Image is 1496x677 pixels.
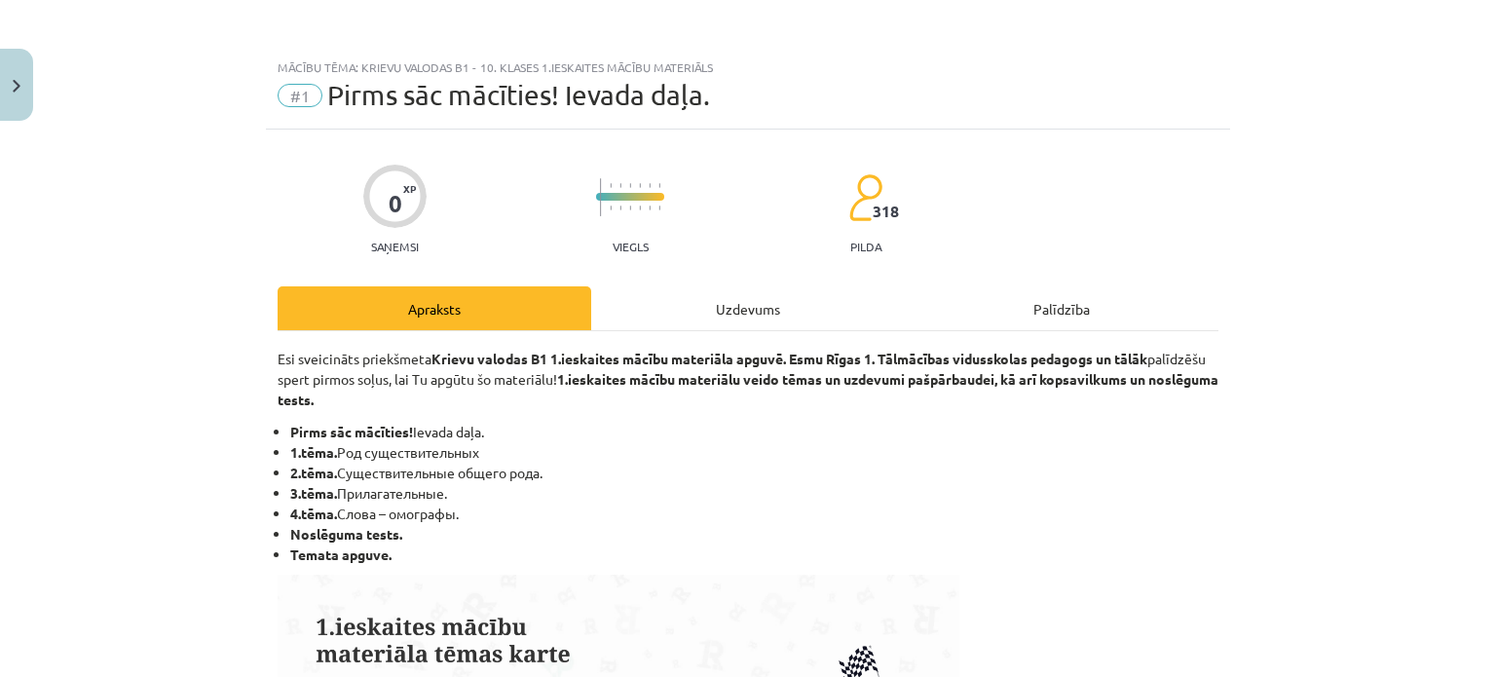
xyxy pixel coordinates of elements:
img: icon-short-line-57e1e144782c952c97e751825c79c345078a6d821885a25fce030b3d8c18986b.svg [649,206,651,210]
img: icon-short-line-57e1e144782c952c97e751825c79c345078a6d821885a25fce030b3d8c18986b.svg [658,183,660,188]
p: Viegls [613,240,649,253]
img: icon-short-line-57e1e144782c952c97e751825c79c345078a6d821885a25fce030b3d8c18986b.svg [639,183,641,188]
b: 4.tēma. [290,505,337,522]
img: icon-short-line-57e1e144782c952c97e751825c79c345078a6d821885a25fce030b3d8c18986b.svg [610,206,612,210]
b: Pirms sāc mācīties! [290,423,413,440]
div: Apraksts [278,286,591,330]
img: icon-short-line-57e1e144782c952c97e751825c79c345078a6d821885a25fce030b3d8c18986b.svg [629,183,631,188]
img: icon-short-line-57e1e144782c952c97e751825c79c345078a6d821885a25fce030b3d8c18986b.svg [629,206,631,210]
span: #1 [278,84,322,107]
b: Noslēguma tests. [290,525,402,543]
li: Род существительных [290,442,1218,463]
img: icon-short-line-57e1e144782c952c97e751825c79c345078a6d821885a25fce030b3d8c18986b.svg [639,206,641,210]
div: Mācību tēma: Krievu valodas b1 - 10. klases 1.ieskaites mācību materiāls [278,60,1218,74]
span: Pirms sāc mācīties! Ievada daļa. [327,79,710,111]
img: students-c634bb4e5e11cddfef0936a35e636f08e4e9abd3cc4e673bd6f9a4125e45ecb1.svg [848,173,882,222]
img: icon-short-line-57e1e144782c952c97e751825c79c345078a6d821885a25fce030b3d8c18986b.svg [619,183,621,188]
b: 1.tēma. [290,443,337,461]
span: 318 [873,203,899,220]
img: icon-short-line-57e1e144782c952c97e751825c79c345078a6d821885a25fce030b3d8c18986b.svg [658,206,660,210]
li: Слова – омографы. [290,504,1218,524]
img: icon-long-line-d9ea69661e0d244f92f715978eff75569469978d946b2353a9bb055b3ed8787d.svg [600,178,602,216]
li: Прилагательные. [290,483,1218,504]
p: Esi sveicināts priekšmeta palīdzēšu spert pirmos soļus, lai Tu apgūtu šo materiālu! [278,349,1218,410]
div: Palīdzība [905,286,1218,330]
div: Uzdevums [591,286,905,330]
b: 3.tēma. [290,484,337,502]
img: icon-short-line-57e1e144782c952c97e751825c79c345078a6d821885a25fce030b3d8c18986b.svg [649,183,651,188]
img: icon-short-line-57e1e144782c952c97e751825c79c345078a6d821885a25fce030b3d8c18986b.svg [610,183,612,188]
li: Cуществительные общего рода. [290,463,1218,483]
strong: Krievu valodas B1 1.ieskaites mācību materiāla apguvē. Esmu Rīgas 1. Tālmācības vidusskolas pedag... [431,350,1147,367]
div: 0 [389,190,402,217]
p: pilda [850,240,881,253]
b: 2.tēma. [290,464,337,481]
span: XP [403,183,416,194]
b: Temata apguve. [290,545,392,563]
strong: 1.ieskaites mācību materiālu veido tēmas un uzdevumi pašpārbaudei, kā arī kopsavilkums un noslēgu... [278,370,1218,408]
p: Saņemsi [363,240,427,253]
img: icon-close-lesson-0947bae3869378f0d4975bcd49f059093ad1ed9edebbc8119c70593378902aed.svg [13,80,20,93]
li: Ievada daļa. [290,422,1218,442]
img: icon-short-line-57e1e144782c952c97e751825c79c345078a6d821885a25fce030b3d8c18986b.svg [619,206,621,210]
